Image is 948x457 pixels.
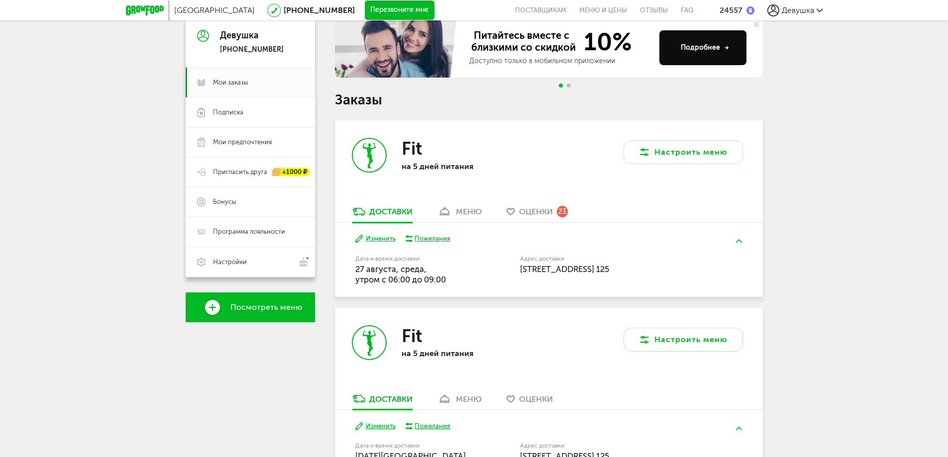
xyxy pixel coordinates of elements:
a: меню [432,206,487,222]
a: меню [432,393,487,409]
span: [GEOGRAPHIC_DATA] [174,5,255,15]
a: Мои предпочтения [186,127,315,157]
button: Настроить меню [624,328,743,352]
span: Бонусы [213,197,236,206]
h3: Fit [402,138,422,159]
div: +1000 ₽ [272,168,310,177]
span: Посмотреть меню [230,303,302,312]
div: [PHONE_NUMBER] [220,45,284,54]
button: Подробнее [659,30,746,65]
img: family-banner.579af9d.jpg [335,18,459,78]
button: Пожелания [406,234,451,243]
p: на 5 дней питания [402,349,531,358]
div: Доставки [369,207,413,216]
a: Мои заказы [186,68,315,97]
div: меню [456,394,482,404]
span: Подписка [213,108,243,117]
div: Пожелания [415,422,450,431]
span: 10% [578,29,632,54]
span: Go to slide 1 [559,84,563,88]
a: Подписка [186,97,315,127]
h3: Fit [402,325,422,347]
a: Пригласить друга +1000 ₽ [186,157,315,187]
label: Адрес доставки [520,443,706,449]
span: 27 августа, среда, утром c 06:00 до 09:00 [355,264,446,284]
span: Настройки [213,258,247,267]
a: Программа лояльности [186,217,315,247]
button: Изменить [355,422,396,431]
a: [PHONE_NUMBER] [284,5,355,15]
button: Пожелания [406,422,451,431]
button: Настроить меню [624,140,743,164]
div: меню [456,207,482,216]
label: Дата и время доставки [355,256,469,262]
a: Бонусы [186,187,315,217]
label: Адрес доставки [520,256,706,262]
span: Мои заказы [213,78,248,87]
button: Изменить [355,234,396,244]
h1: Заказы [335,93,763,106]
label: Дата и время доставки [355,443,469,449]
span: Программа лояльности [213,227,285,236]
div: 23 [557,206,568,217]
a: Настройки [186,247,315,277]
img: arrow-up-green.5eb5f82.svg [736,427,742,430]
a: Доставки [347,206,418,222]
div: Пожелания [415,234,450,243]
span: Девушка [782,5,814,15]
div: Подробнее [681,43,729,53]
span: Пригласить друга [213,168,267,177]
div: Доступно только в мобильном приложении [469,56,651,66]
div: 24557 [720,5,742,15]
span: Оценки [519,207,553,216]
button: Перезвоните мне [365,0,434,20]
span: Мои предпочтения [213,138,272,147]
img: arrow-up-green.5eb5f82.svg [736,239,742,243]
div: Девушка [220,31,284,41]
span: Go to slide 2 [567,84,571,88]
span: Оценки [519,394,553,404]
p: на 5 дней питания [402,162,531,171]
a: Доставки [347,393,418,409]
a: Посмотреть меню [186,292,315,322]
span: [STREET_ADDRESS] 125 [520,264,609,274]
img: bonus_b.cdccf46.png [746,6,754,14]
span: Питайтесь вместе с близкими со скидкой [469,29,578,54]
a: Оценки 23 [502,206,573,222]
div: Доставки [369,394,413,404]
a: Оценки [502,393,558,409]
